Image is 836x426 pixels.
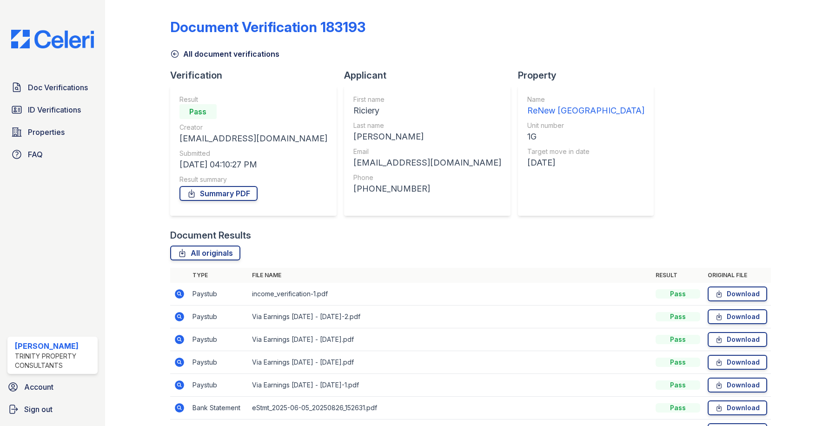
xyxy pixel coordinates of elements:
[179,149,327,158] div: Submitted
[344,69,518,82] div: Applicant
[24,404,53,415] span: Sign out
[527,104,644,117] div: ReNew [GEOGRAPHIC_DATA]
[527,147,644,156] div: Target move in date
[28,104,81,115] span: ID Verifications
[353,121,501,130] div: Last name
[179,95,327,104] div: Result
[708,378,767,393] a: Download
[656,358,700,367] div: Pass
[353,95,501,104] div: First name
[353,104,501,117] div: Riciery
[704,268,771,283] th: Original file
[656,403,700,413] div: Pass
[708,309,767,324] a: Download
[353,147,501,156] div: Email
[248,374,652,397] td: Via Earnings [DATE] - [DATE]-1.pdf
[170,229,251,242] div: Document Results
[353,182,501,195] div: [PHONE_NUMBER]
[170,246,240,260] a: All originals
[527,121,644,130] div: Unit number
[189,374,248,397] td: Paystub
[527,130,644,143] div: 1G
[248,351,652,374] td: Via Earnings [DATE] - [DATE].pdf
[248,397,652,419] td: eStmt_2025-06-05_20250826_152631.pdf
[656,312,700,321] div: Pass
[708,286,767,301] a: Download
[248,268,652,283] th: File name
[7,145,98,164] a: FAQ
[527,95,644,104] div: Name
[179,123,327,132] div: Creator
[28,126,65,138] span: Properties
[7,78,98,97] a: Doc Verifications
[28,82,88,93] span: Doc Verifications
[189,283,248,306] td: Paystub
[656,335,700,344] div: Pass
[189,397,248,419] td: Bank Statement
[7,123,98,141] a: Properties
[24,381,53,393] span: Account
[527,95,644,117] a: Name ReNew [GEOGRAPHIC_DATA]
[4,400,101,419] a: Sign out
[353,156,501,169] div: [EMAIL_ADDRESS][DOMAIN_NAME]
[4,378,101,396] a: Account
[179,186,258,201] a: Summary PDF
[708,355,767,370] a: Download
[353,130,501,143] div: [PERSON_NAME]
[656,380,700,390] div: Pass
[15,340,94,352] div: [PERSON_NAME]
[189,306,248,328] td: Paystub
[656,289,700,299] div: Pass
[518,69,661,82] div: Property
[179,132,327,145] div: [EMAIL_ADDRESS][DOMAIN_NAME]
[189,328,248,351] td: Paystub
[708,400,767,415] a: Download
[248,283,652,306] td: income_verification-1.pdf
[652,268,704,283] th: Result
[179,158,327,171] div: [DATE] 04:10:27 PM
[7,100,98,119] a: ID Verifications
[170,19,365,35] div: Document Verification 183193
[708,332,767,347] a: Download
[28,149,43,160] span: FAQ
[189,351,248,374] td: Paystub
[248,328,652,351] td: Via Earnings [DATE] - [DATE].pdf
[179,175,327,184] div: Result summary
[170,69,344,82] div: Verification
[527,156,644,169] div: [DATE]
[4,30,101,48] img: CE_Logo_Blue-a8612792a0a2168367f1c8372b55b34899dd931a85d93a1a3d3e32e68fde9ad4.png
[353,173,501,182] div: Phone
[179,104,217,119] div: Pass
[15,352,94,370] div: Trinity Property Consultants
[170,48,279,60] a: All document verifications
[248,306,652,328] td: Via Earnings [DATE] - [DATE]-2.pdf
[189,268,248,283] th: Type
